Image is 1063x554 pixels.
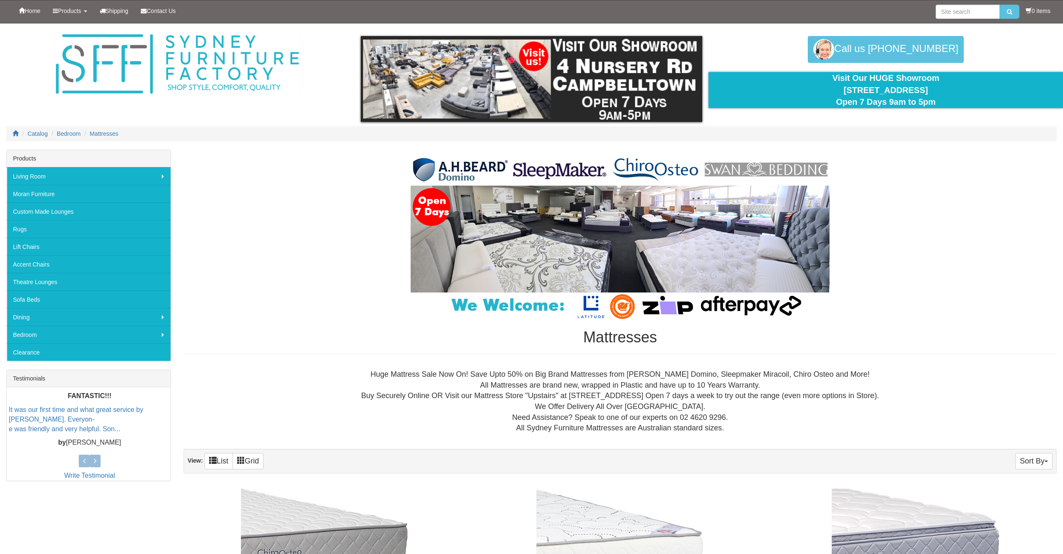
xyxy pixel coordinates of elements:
[7,238,171,255] a: Lift Chairs
[7,255,171,273] a: Accent Chairs
[106,8,129,14] span: Shipping
[134,0,182,21] a: Contact Us
[13,0,47,21] a: Home
[411,154,830,321] img: Mattresses
[7,273,171,290] a: Theatre Lounges
[64,472,115,479] a: Write Testimonial
[7,185,171,202] a: Moran Furniture
[7,290,171,308] a: Sofa Beds
[7,343,171,361] a: Clearance
[1026,7,1050,15] li: 0 items
[7,150,171,167] div: Products
[9,406,143,432] a: It was our first time and what great service by [PERSON_NAME]. Everyon-e was friendly and very he...
[936,5,1000,19] input: Site search
[188,457,203,464] strong: View:
[52,32,303,97] img: Sydney Furniture Factory
[68,392,112,399] b: FANTASTIC!!!
[9,438,171,448] p: [PERSON_NAME]
[58,8,81,14] span: Products
[90,130,118,137] a: Mattresses
[361,36,703,122] img: showroom.gif
[57,130,81,137] a: Bedroom
[1015,453,1053,469] button: Sort By
[93,0,135,21] a: Shipping
[47,0,93,21] a: Products
[7,202,171,220] a: Custom Made Lounges
[147,8,176,14] span: Contact Us
[715,72,1057,108] div: Visit Our HUGE Showroom [STREET_ADDRESS] Open 7 Days 9am to 5pm
[233,453,264,469] a: Grid
[7,220,171,238] a: Rugs
[58,439,66,446] b: by
[25,8,40,14] span: Home
[7,167,171,185] a: Living Room
[184,329,1057,346] h1: Mattresses
[28,130,48,137] a: Catalog
[190,369,1050,434] div: Huge Mattress Sale Now On! Save Upto 50% on Big Brand Mattresses from [PERSON_NAME] Domino, Sleep...
[204,453,233,469] a: List
[7,308,171,326] a: Dining
[7,370,171,387] div: Testimonials
[7,326,171,343] a: Bedroom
